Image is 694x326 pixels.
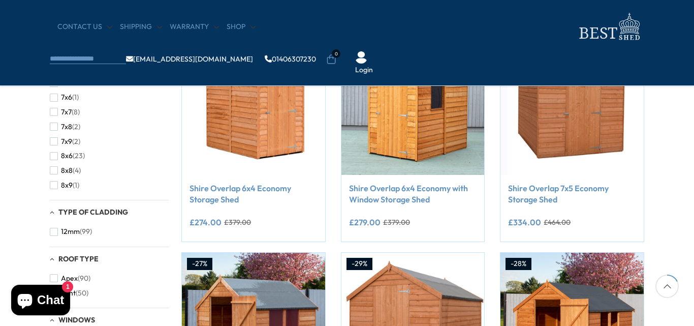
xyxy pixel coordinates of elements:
[506,258,531,270] div: -28%
[61,227,80,236] span: 12mm
[349,183,477,205] a: Shire Overlap 6x4 Economy with Window Storage Shed
[50,120,80,134] button: 7x8
[61,152,73,160] span: 8x6
[61,166,73,175] span: 8x8
[73,181,79,190] span: (1)
[61,123,72,131] span: 7x8
[341,32,485,175] img: Shire Overlap 6x4 Economy with Window Storage Shed - Best Shed
[72,123,80,131] span: (2)
[126,55,253,63] a: [EMAIL_ADDRESS][DOMAIN_NAME]
[346,258,372,270] div: -29%
[61,137,72,146] span: 7x9
[187,258,212,270] div: -27%
[58,208,128,217] span: Type of Cladding
[332,49,340,58] span: 0
[50,271,90,286] button: Apex
[50,134,80,149] button: 7x9
[190,183,318,205] a: Shire Overlap 6x4 Economy Storage Shed
[190,218,222,226] ins: £274.00
[349,218,381,226] ins: £279.00
[508,218,541,226] ins: £334.00
[80,227,92,236] span: (99)
[58,254,99,263] span: Roof Type
[72,137,80,146] span: (2)
[265,55,316,63] a: 01406307230
[355,65,373,75] a: Login
[78,274,90,283] span: (90)
[72,108,80,116] span: (8)
[61,274,78,283] span: Apex
[50,178,79,193] button: 8x9
[224,219,251,226] del: £379.00
[76,289,88,298] span: (50)
[73,152,85,160] span: (23)
[500,32,644,175] img: Shire Overlap 7x5 Economy Storage Shed - Best Shed
[120,22,162,32] a: Shipping
[227,22,256,32] a: Shop
[50,224,92,239] button: 12mm
[508,183,636,205] a: Shire Overlap 7x5 Economy Storage Shed
[383,219,410,226] del: £379.00
[50,163,81,178] button: 8x8
[355,51,367,64] img: User Icon
[73,166,81,175] span: (4)
[61,108,72,116] span: 7x7
[50,90,79,105] button: 7x6
[8,285,73,318] inbox-online-store-chat: Shopify online store chat
[50,105,80,120] button: 7x7
[326,54,336,65] a: 0
[58,315,95,324] span: Windows
[573,10,644,43] img: logo
[544,219,571,226] del: £464.00
[50,149,85,163] button: 8x6
[170,22,219,32] a: Warranty
[72,93,79,102] span: (1)
[61,93,72,102] span: 7x6
[182,32,325,175] img: Shire Overlap 6x4 Economy Storage Shed - Best Shed
[61,181,73,190] span: 8x9
[57,22,112,32] a: CONTACT US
